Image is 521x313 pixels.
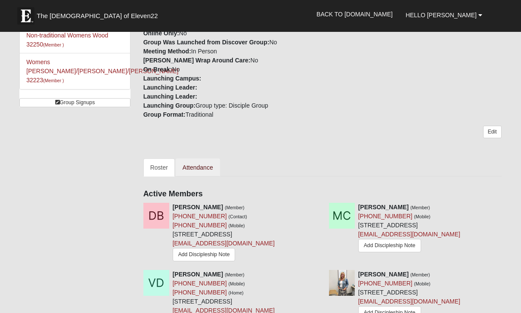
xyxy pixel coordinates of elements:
[225,205,245,210] small: (Member)
[173,240,275,247] a: [EMAIL_ADDRESS][DOMAIN_NAME]
[310,3,399,25] a: Back to [DOMAIN_NAME]
[19,98,130,107] a: Group Signups
[229,223,245,228] small: (Mobile)
[410,205,430,210] small: (Member)
[143,30,179,37] strong: Online Only:
[143,57,251,64] strong: [PERSON_NAME] Wrap Around Care:
[143,158,175,177] a: Roster
[173,222,227,229] a: [PHONE_NUMBER]
[143,111,186,118] strong: Group Format:
[358,213,412,220] a: [PHONE_NUMBER]
[173,203,275,263] div: [STREET_ADDRESS]
[358,204,409,211] strong: [PERSON_NAME]
[399,4,489,26] a: Hello [PERSON_NAME]
[143,84,197,91] strong: Launching Leader:
[410,272,430,277] small: (Member)
[229,214,247,219] small: (Contact)
[173,280,227,287] a: [PHONE_NUMBER]
[43,78,64,83] small: (Member )
[143,102,195,109] strong: Launching Group:
[173,204,223,211] strong: [PERSON_NAME]
[143,93,197,100] strong: Launching Leader:
[13,3,185,25] a: The [DEMOGRAPHIC_DATA] of Eleven22
[358,280,412,287] a: [PHONE_NUMBER]
[173,213,227,220] a: [PHONE_NUMBER]
[414,214,431,219] small: (Mobile)
[414,281,431,286] small: (Mobile)
[37,12,158,20] span: The [DEMOGRAPHIC_DATA] of Eleven22
[43,42,64,47] small: (Member )
[358,203,460,254] div: [STREET_ADDRESS]
[176,158,220,177] a: Attendance
[358,239,421,252] a: Add Discipleship Note
[358,271,409,278] strong: [PERSON_NAME]
[358,231,460,238] a: [EMAIL_ADDRESS][DOMAIN_NAME]
[173,248,236,261] a: Add Discipleship Note
[173,289,227,296] a: [PHONE_NUMBER]
[229,281,245,286] small: (Mobile)
[406,12,477,19] span: Hello [PERSON_NAME]
[173,271,223,278] strong: [PERSON_NAME]
[143,189,502,199] h4: Active Members
[225,272,245,277] small: (Member)
[483,126,502,138] a: Edit
[143,75,202,82] strong: Launching Campus:
[17,7,34,25] img: Eleven22 logo
[143,66,172,73] strong: On Break:
[26,59,178,84] a: Womens [PERSON_NAME]/[PERSON_NAME]/[PERSON_NAME] 32223(Member )
[229,290,244,295] small: (Home)
[143,48,191,55] strong: Meeting Method:
[143,39,270,46] strong: Group Was Launched from Discover Group:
